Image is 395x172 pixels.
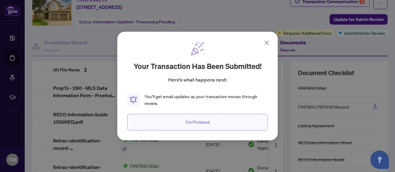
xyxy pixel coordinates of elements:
button: I'm Finished [127,114,268,130]
span: I'm Finished [186,117,210,127]
h2: Your transaction has been submitted! [134,61,262,71]
p: Here’s what happens next: [168,76,227,83]
button: Open asap [370,150,389,169]
div: You’ll get email updates as your transaction moves through review. [144,93,268,107]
